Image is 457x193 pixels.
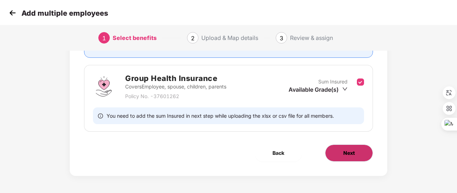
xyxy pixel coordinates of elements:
[342,86,348,92] span: down
[7,7,18,18] img: svg+xml;base64,PHN2ZyB4bWxucz0iaHR0cDovL3d3dy53My5vcmcvMjAwMC9zdmciIHdpZHRoPSIzMCIgaGVpZ2h0PSIzMC...
[21,9,108,17] p: Add multiple employees
[113,32,157,44] div: Select benefits
[325,144,373,162] button: Next
[93,76,114,97] img: svg+xml;base64,PHN2ZyBpZD0iR3JvdXBfSGVhbHRoX0luc3VyYW5jZSIgZGF0YS1uYW1lPSJHcm91cCBIZWFsdGggSW5zdX...
[191,35,195,42] span: 2
[201,32,258,44] div: Upload & Map details
[125,92,226,100] p: Policy No. - 37601262
[289,86,348,93] div: Available Grade(s)
[290,32,333,44] div: Review & assign
[272,149,284,157] span: Back
[280,35,283,42] span: 3
[102,35,106,42] span: 1
[107,112,334,119] span: You need to add the sum Insured in next step while uploading the xlsx or csv file for all members.
[125,83,226,91] p: Covers Employee, spouse, children, parents
[125,72,226,84] h2: Group Health Insurance
[98,112,103,119] span: info-circle
[255,144,302,162] button: Back
[318,78,348,86] p: Sum Insured
[343,149,355,157] span: Next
